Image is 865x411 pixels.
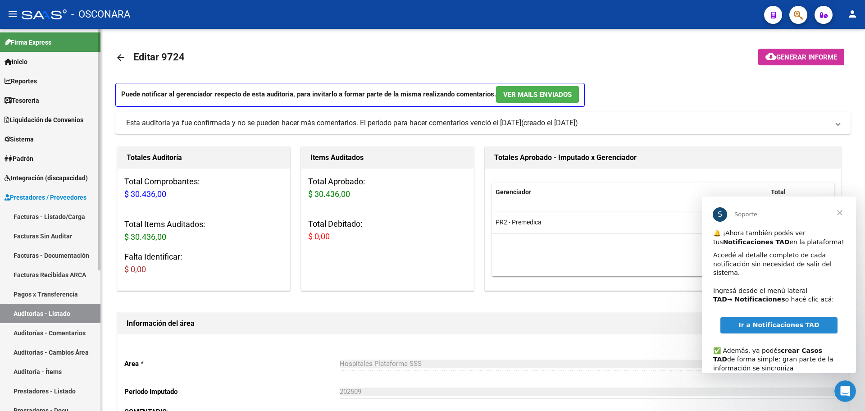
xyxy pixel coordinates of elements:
div: Esta auditoría ya fue confirmada y no se pueden hacer más comentarios. El período para hacer come... [126,118,521,128]
span: Prestadores / Proveedores [5,192,86,202]
span: Integración (discapacidad) [5,173,88,183]
p: Periodo Imputado [124,387,340,397]
span: (creado el [DATE]) [521,118,578,128]
span: Tesorería [5,96,39,105]
span: Gerenciador [496,188,531,196]
span: $ 0,00 [124,265,146,274]
span: Generar informe [776,53,837,61]
p: Area * [124,359,340,369]
mat-icon: cloud_download [765,51,776,62]
button: Generar informe [758,49,844,65]
span: Firma Express [5,37,51,47]
span: Reportes [5,76,37,86]
mat-icon: person [847,9,858,19]
span: Inicio [5,57,27,67]
span: Sistema [5,134,34,144]
span: $ 30.436,00 [308,189,350,199]
span: $ 30.436,00 [124,232,166,242]
datatable-header-cell: Total [767,183,826,202]
h1: Información del área [127,316,839,331]
h1: Totales Auditoría [127,151,281,165]
span: Liquidación de Convenios [5,115,83,125]
p: Puede notificar al gerenciador respecto de esta auditoria, para invitarlo a formar parte de la mi... [115,83,585,107]
span: Editar 9724 [133,51,185,63]
h3: Falta Identificar: [124,251,283,276]
span: Padrón [5,154,33,164]
span: Total [771,188,786,196]
mat-expansion-panel-header: Esta auditoría ya fue confirmada y no se pueden hacer más comentarios. El período para hacer come... [115,112,851,134]
h1: Items Auditados [310,151,464,165]
iframe: Intercom live chat mensaje [702,196,856,373]
span: $ 30.436,00 [124,189,166,199]
div: ✅ Además, ya podés de forma simple: gran parte de la información se sincroniza automáticamente y ... [11,141,143,203]
span: Ver Mails Enviados [503,91,572,99]
datatable-header-cell: Gerenciador [492,183,767,202]
span: - OSCONARA [71,5,130,24]
h1: Totales Aprobado - Imputado x Gerenciador [494,151,832,165]
span: $ 0,00 [308,232,330,241]
button: Ver Mails Enviados [496,86,579,103]
span: Hospitales Plataforma SSS [340,360,422,368]
span: PR2 - Premedica [496,219,542,226]
iframe: Intercom live chat [834,380,856,402]
h3: Total Items Auditados: [124,218,283,243]
h3: Total Comprobantes: [124,175,283,201]
h3: Total Debitado: [308,218,467,243]
mat-icon: menu [7,9,18,19]
h3: Total Aprobado: [308,175,467,201]
mat-icon: arrow_back [115,52,126,63]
